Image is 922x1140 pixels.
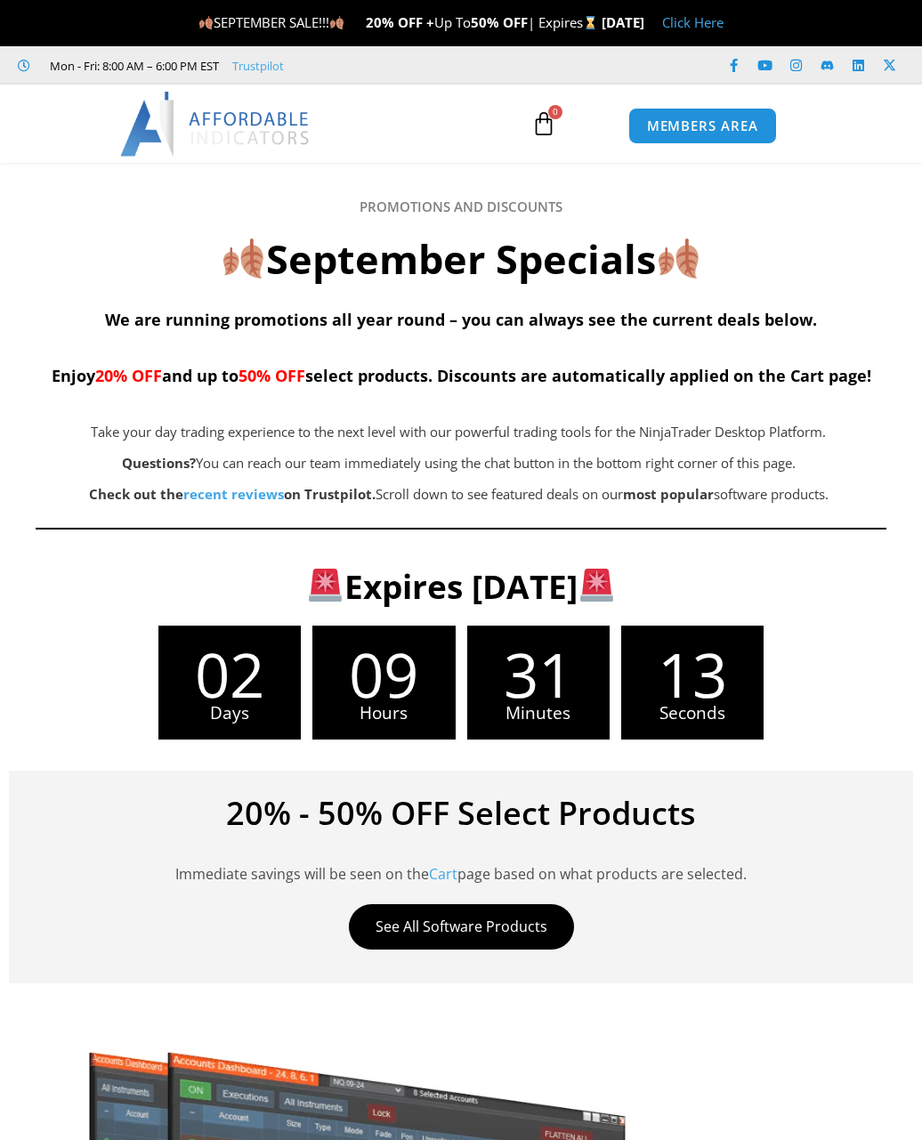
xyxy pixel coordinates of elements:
[91,423,826,441] span: Take your day trading experience to the next level with our powerful trading tools for the NinjaT...
[89,485,376,503] strong: Check out the on Trustpilot.
[349,904,574,950] a: See All Software Products
[95,365,162,386] span: 20% OFF
[429,864,457,884] a: Cart
[548,105,562,119] span: 0
[232,55,284,77] a: Trustpilot
[198,13,602,31] span: SEPTEMBER SALE!!! Up To | Expires
[122,454,196,472] strong: Questions?
[183,485,284,503] a: recent reviews
[36,233,886,286] h2: September Specials
[36,797,886,829] h4: 20% - 50% OFF Select Products
[602,13,644,31] strong: [DATE]
[621,643,764,705] span: 13
[467,643,610,705] span: 31
[36,482,881,507] p: Scroll down to see featured deals on our software products.
[309,569,342,602] img: 🚨
[158,643,301,705] span: 02
[45,55,219,77] span: Mon - Fri: 8:00 AM – 6:00 PM EST
[366,13,434,31] strong: 20% OFF +
[623,485,714,503] b: most popular
[330,16,344,29] img: 🍂
[223,239,263,279] img: 🍂
[199,16,213,29] img: 🍂
[662,13,724,31] a: Click Here
[647,119,758,133] span: MEMBERS AREA
[659,239,699,279] img: 🍂
[467,705,610,722] span: Minutes
[120,92,311,156] img: LogoAI | Affordable Indicators – NinjaTrader
[312,643,455,705] span: 09
[36,451,881,476] p: You can reach our team immediately using the chat button in the bottom right corner of this page.
[9,565,913,608] h3: Expires [DATE]
[158,705,301,722] span: Days
[36,198,886,215] h6: PROMOTIONS AND DISCOUNTS
[52,365,871,386] span: Enjoy and up to select products. Discounts are automatically applied on the Cart page!
[105,309,817,330] span: We are running promotions all year round – you can always see the current deals below.
[628,108,777,144] a: MEMBERS AREA
[584,16,597,29] img: ⌛
[580,569,613,602] img: 🚨
[36,838,886,886] p: Immediate savings will be seen on the page based on what products are selected.
[239,365,305,386] span: 50% OFF
[621,705,764,722] span: Seconds
[471,13,528,31] strong: 50% OFF
[312,705,455,722] span: Hours
[505,98,583,150] a: 0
